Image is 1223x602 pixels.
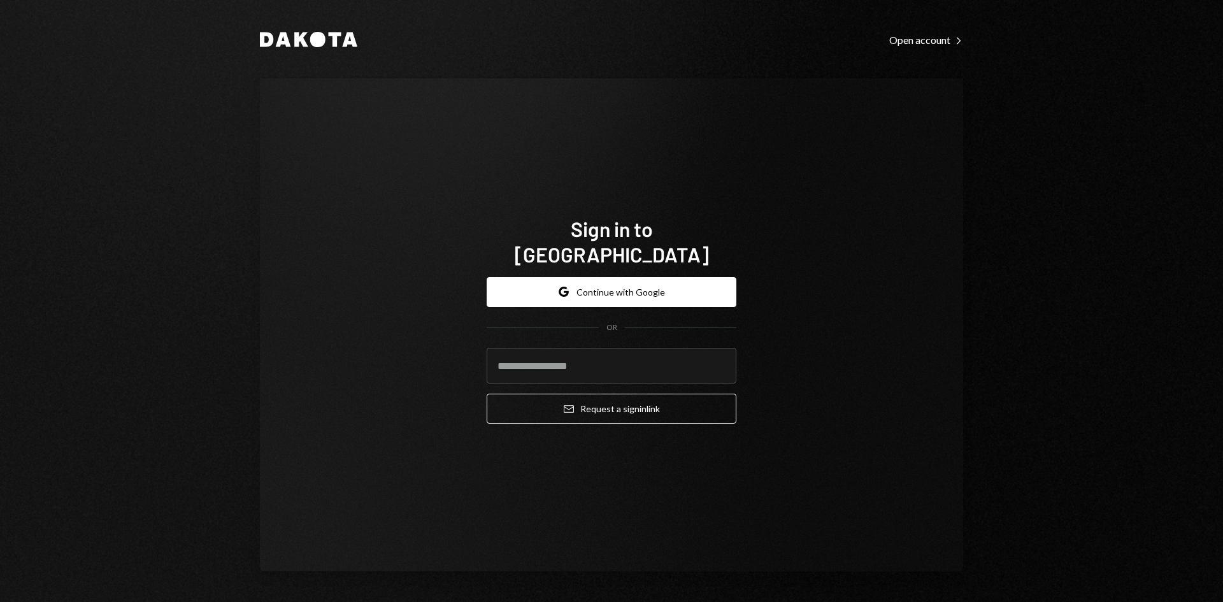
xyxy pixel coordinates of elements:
h1: Sign in to [GEOGRAPHIC_DATA] [487,216,736,267]
div: OR [606,322,617,333]
button: Request a signinlink [487,394,736,424]
div: Open account [889,34,963,47]
button: Continue with Google [487,277,736,307]
a: Open account [889,32,963,47]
